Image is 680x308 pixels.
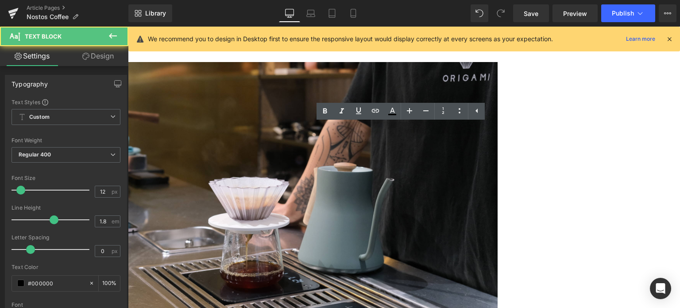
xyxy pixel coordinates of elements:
[145,9,166,17] span: Library
[12,302,120,308] div: Font
[148,34,553,44] p: We recommend you to design in Desktop first to ensure the responsive layout would display correct...
[12,75,48,88] div: Typography
[552,4,598,22] a: Preview
[343,4,364,22] a: Mobile
[300,4,321,22] a: Laptop
[12,264,120,270] div: Text Color
[650,278,671,299] div: Open Intercom Messenger
[12,205,120,211] div: Line Height
[12,137,120,144] div: Font Weight
[112,248,119,254] span: px
[66,46,130,66] a: Design
[563,9,587,18] span: Preview
[29,113,50,121] b: Custom
[279,4,300,22] a: Desktop
[99,276,120,291] div: %
[19,151,51,158] b: Regular 400
[28,278,85,288] input: Color
[12,234,120,241] div: Letter Spacing
[492,4,510,22] button: Redo
[27,4,128,12] a: Article Pages
[112,189,119,195] span: px
[27,13,69,20] span: Nostos Coffee
[612,10,634,17] span: Publish
[524,9,538,18] span: Save
[128,4,172,22] a: New Library
[622,34,659,44] a: Learn more
[112,218,119,224] span: em
[659,4,676,22] button: More
[12,175,120,181] div: Font Size
[601,4,655,22] button: Publish
[12,98,120,105] div: Text Styles
[25,33,62,40] span: Text Block
[321,4,343,22] a: Tablet
[471,4,488,22] button: Undo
